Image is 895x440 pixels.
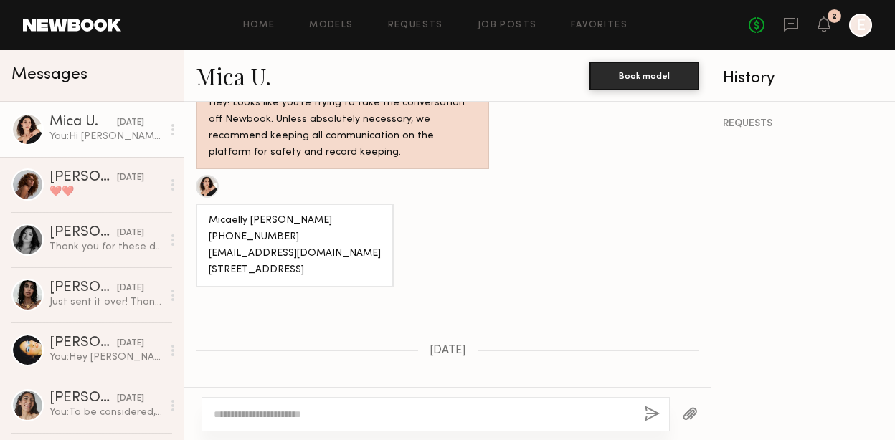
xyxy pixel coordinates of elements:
[832,13,837,21] div: 2
[49,391,117,406] div: [PERSON_NAME]
[309,21,353,30] a: Models
[49,130,162,143] div: You: Hi [PERSON_NAME], we are moving forward with you as a hair model on 9/11. [PERSON_NAME] will...
[117,226,144,240] div: [DATE]
[196,60,271,91] a: Mica U.
[723,70,884,87] div: History
[49,281,117,295] div: [PERSON_NAME]
[723,119,884,129] div: REQUESTS
[209,95,476,161] div: Hey! Looks like you’re trying to take the conversation off Newbook. Unless absolutely necessary, ...
[49,240,162,254] div: Thank you for these details. Is the rate negotiable?
[49,350,162,364] div: You: Hey [PERSON_NAME], thank you for letting me know! Unfortunately they are dyes for the shoots...
[49,115,117,130] div: Mica U.
[849,14,872,37] a: E
[589,69,699,81] a: Book model
[49,295,162,309] div: Just sent it over! Thank you
[49,171,117,185] div: [PERSON_NAME]
[49,226,117,240] div: [PERSON_NAME]
[117,337,144,350] div: [DATE]
[49,185,162,199] div: ❤️❤️
[49,336,117,350] div: [PERSON_NAME]
[117,116,144,130] div: [DATE]
[571,21,628,30] a: Favorites
[49,406,162,419] div: You: To be considered, please send: 1. Hair Color History (last 5 years): * When was the last tim...
[117,171,144,185] div: [DATE]
[589,62,699,90] button: Book model
[117,282,144,295] div: [DATE]
[11,67,87,83] span: Messages
[430,345,466,357] span: [DATE]
[478,21,537,30] a: Job Posts
[117,392,144,406] div: [DATE]
[209,213,381,279] div: Micaelly [PERSON_NAME] [PHONE_NUMBER] [EMAIL_ADDRESS][DOMAIN_NAME] [STREET_ADDRESS]
[243,21,275,30] a: Home
[388,21,443,30] a: Requests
